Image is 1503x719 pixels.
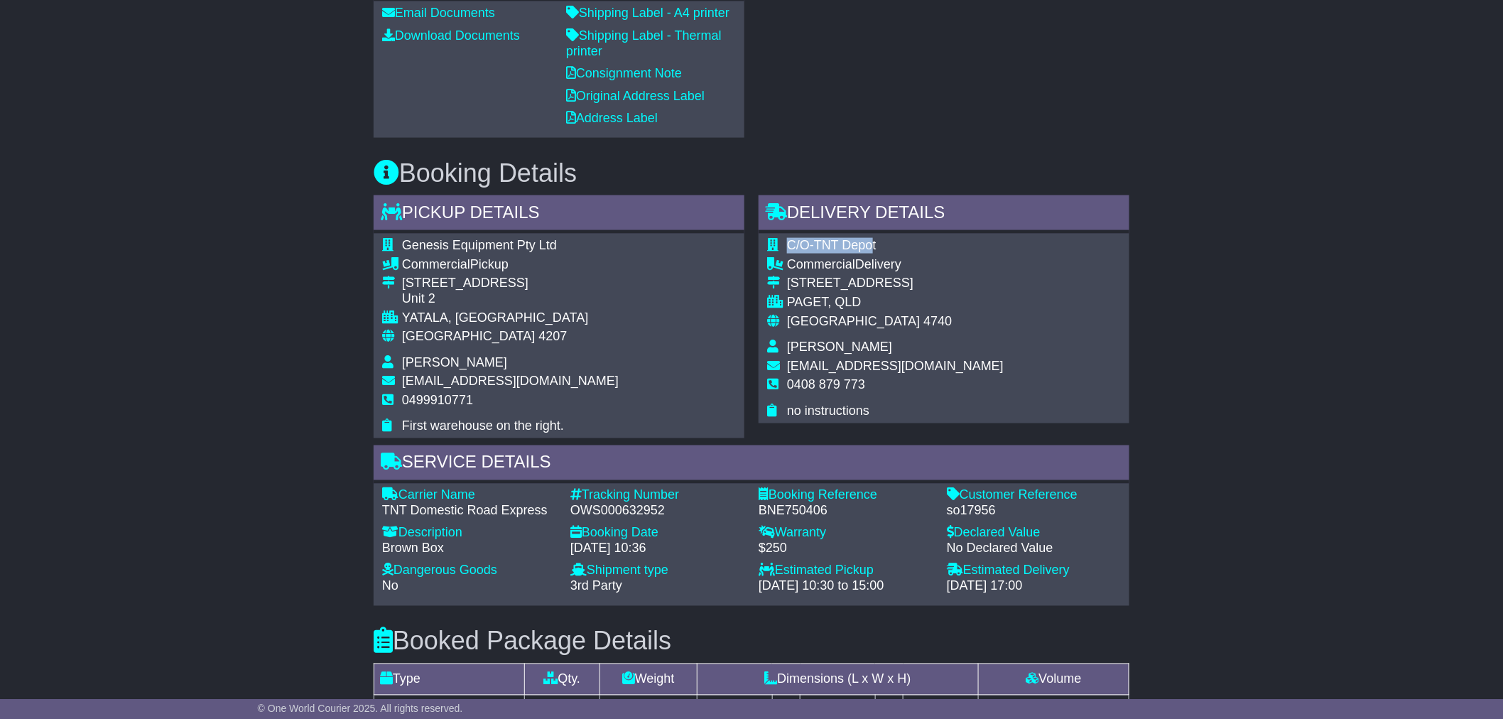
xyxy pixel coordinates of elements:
[570,579,622,593] span: 3rd Party
[759,526,933,541] div: Warranty
[374,445,1129,484] div: Service Details
[759,195,1129,234] div: Delivery Details
[538,329,567,343] span: 4207
[787,404,869,418] span: no instructions
[374,159,1129,188] h3: Booking Details
[402,374,619,388] span: [EMAIL_ADDRESS][DOMAIN_NAME]
[402,257,470,271] span: Commercial
[759,541,933,557] div: $250
[570,541,744,557] div: [DATE] 10:36
[566,89,705,103] a: Original Address Label
[787,257,855,271] span: Commercial
[374,195,744,234] div: Pickup Details
[402,238,557,252] span: Genesis Equipment Pty Ltd
[566,111,658,125] a: Address Label
[402,310,619,326] div: YATALA, [GEOGRAPHIC_DATA]
[566,66,682,80] a: Consignment Note
[566,6,729,20] a: Shipping Label - A4 printer
[787,238,877,252] span: C/O-TNT Depot
[402,291,619,307] div: Unit 2
[787,340,892,354] span: [PERSON_NAME]
[382,488,556,504] div: Carrier Name
[787,359,1004,373] span: [EMAIL_ADDRESS][DOMAIN_NAME]
[382,541,556,557] div: Brown Box
[402,276,619,291] div: [STREET_ADDRESS]
[787,276,1004,291] div: [STREET_ADDRESS]
[402,355,507,369] span: [PERSON_NAME]
[374,664,525,696] td: Type
[570,563,744,579] div: Shipment type
[787,257,1004,273] div: Delivery
[402,393,473,407] span: 0499910771
[402,329,535,343] span: [GEOGRAPHIC_DATA]
[570,526,744,541] div: Booking Date
[787,295,1004,310] div: PAGET, QLD
[402,257,619,273] div: Pickup
[382,28,520,43] a: Download Documents
[382,579,398,593] span: No
[382,6,495,20] a: Email Documents
[382,526,556,541] div: Description
[947,579,1121,595] div: [DATE] 17:00
[402,419,564,433] span: First warehouse on the right.
[947,541,1121,557] div: No Declared Value
[382,504,556,519] div: TNT Domestic Road Express
[947,488,1121,504] div: Customer Reference
[923,314,952,328] span: 4740
[759,563,933,579] div: Estimated Pickup
[947,526,1121,541] div: Declared Value
[570,488,744,504] div: Tracking Number
[566,28,722,58] a: Shipping Label - Thermal printer
[759,579,933,595] div: [DATE] 10:30 to 15:00
[524,664,599,696] td: Qty.
[979,664,1129,696] td: Volume
[570,504,744,519] div: OWS000632952
[759,488,933,504] div: Booking Reference
[947,504,1121,519] div: so17956
[382,563,556,579] div: Dangerous Goods
[759,504,933,519] div: BNE750406
[258,703,463,714] span: © One World Courier 2025. All rights reserved.
[599,664,697,696] td: Weight
[697,664,978,696] td: Dimensions (L x W x H)
[787,314,920,328] span: [GEOGRAPHIC_DATA]
[787,377,865,391] span: 0408 879 773
[374,627,1129,656] h3: Booked Package Details
[947,563,1121,579] div: Estimated Delivery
